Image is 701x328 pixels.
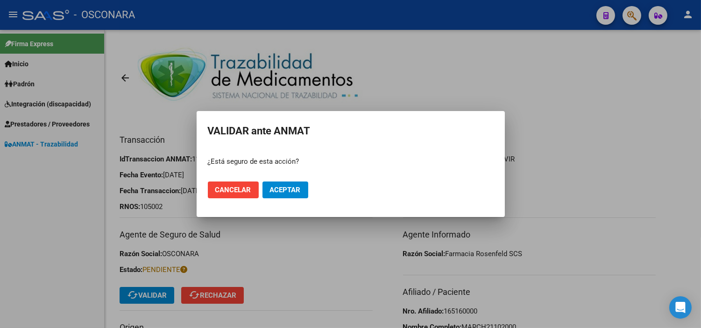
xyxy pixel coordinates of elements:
p: ¿Está seguro de esta acción? [208,156,494,167]
h2: VALIDAR ante ANMAT [208,122,494,140]
span: Cancelar [215,186,251,194]
button: Aceptar [262,181,308,198]
button: Cancelar [208,181,259,198]
div: Open Intercom Messenger [669,296,692,319]
span: Aceptar [270,186,301,194]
